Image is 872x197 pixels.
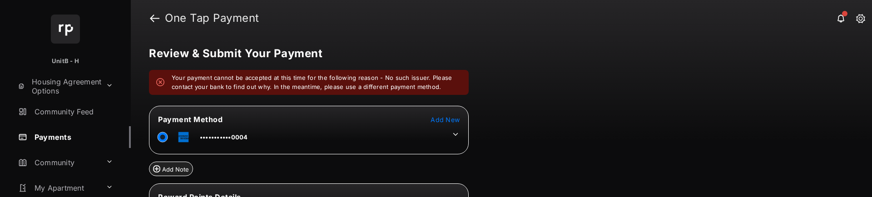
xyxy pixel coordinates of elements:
img: svg+xml;base64,PHN2ZyB4bWxucz0iaHR0cDovL3d3dy53My5vcmcvMjAwMC9zdmciIHdpZHRoPSI2NCIgaGVpZ2h0PSI2NC... [51,15,80,44]
a: Community [15,152,102,173]
p: UnitB - H [52,57,79,66]
strong: One Tap Payment [165,13,259,24]
button: Add Note [149,162,193,176]
a: Payments [15,126,131,148]
span: •••••••••••0004 [200,133,248,141]
button: Add New [431,115,460,124]
span: Payment Method [158,115,223,124]
span: Add New [431,116,460,123]
h5: Review & Submit Your Payment [149,48,847,59]
a: Community Feed [15,101,131,123]
a: Housing Agreement Options [15,75,102,97]
em: Your payment cannot be accepted at this time for the following reason - No such issuer. Please co... [172,74,461,91]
